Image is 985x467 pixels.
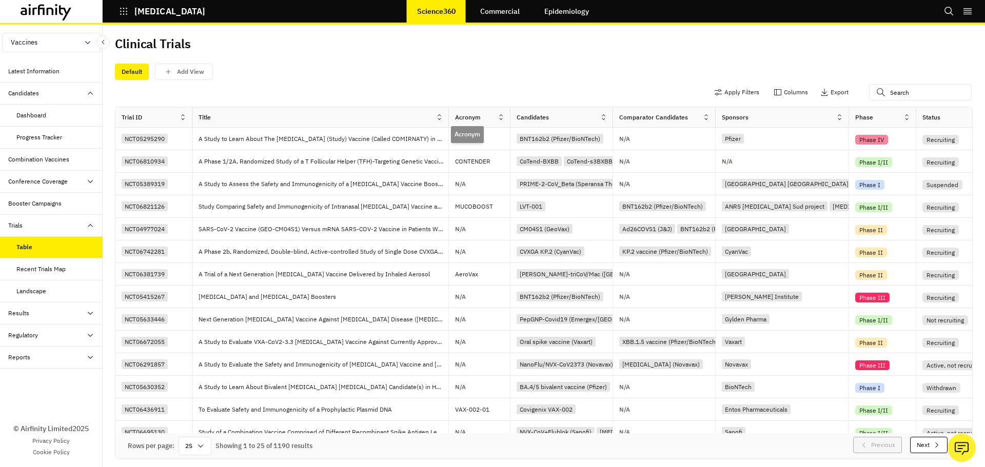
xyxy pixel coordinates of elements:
p: N/A [455,136,466,142]
div: [PERSON_NAME] Institute [722,292,802,301]
input: Search [869,84,972,100]
p: SARS-CoV-2 Vaccine (GEO-CM04S1) Versus mRNA SARS-COV-2 Vaccine in Patients With [MEDICAL_DATA] [199,224,448,234]
button: Search [944,3,954,20]
p: N/A [619,271,630,277]
div: Phase II [855,225,887,235]
p: AeroVax [455,269,510,279]
div: Suspended [922,180,962,190]
p: N/A [455,249,466,255]
div: Comparator Candidates [619,113,688,122]
p: Export [831,89,849,96]
p: A Phase 2b, Randomized, Double-blind, Active-controlled Study of Single Dose CVXGA Intranasal [ME... [199,247,448,257]
div: Title [199,113,211,122]
div: CoTend-BXBB [517,156,562,166]
p: A Study to Evaluate VXA-CoV2-3.3 [MEDICAL_DATA] Vaccine Against Currently Approved/Authorized mRN... [199,337,448,347]
div: [GEOGRAPHIC_DATA] [722,224,789,234]
div: Phase I/II [855,405,892,415]
div: Vaxart [722,337,745,347]
div: Recent Trials Map [16,265,66,274]
button: [MEDICAL_DATA] [119,3,205,20]
button: Apply Filters [714,84,759,100]
button: Close Sidebar [96,35,110,49]
div: NVX-CoV+Flublok (Sanofi) [517,427,595,437]
button: save changes [155,64,213,80]
div: Recruiting [922,202,959,212]
div: Results [8,309,29,318]
div: Rows per page: [128,441,174,451]
button: Columns [774,84,808,100]
div: LVT-001 [517,201,545,211]
div: NCT04977024 [122,224,168,234]
div: [GEOGRAPHIC_DATA] [GEOGRAPHIC_DATA] [722,179,852,189]
div: Phase III [855,293,890,302]
div: Latest Information [8,67,60,76]
div: NCT06291857 [122,359,168,369]
div: Phase [855,113,873,122]
div: Recruiting [922,405,959,415]
div: Default [115,64,149,80]
div: NCT05630352 [122,382,168,392]
div: Recruiting [922,157,959,167]
p: N/A [455,384,466,390]
div: NCT06695130 [122,427,168,437]
p: N/A [619,384,630,390]
div: NCT06810934 [122,156,168,166]
button: Vaccines [2,33,101,52]
p: A Trial of a Next Generation [MEDICAL_DATA] Vaccine Delivered by Inhaled Aerosol [199,269,434,279]
div: Recruiting [922,135,959,145]
div: Phase IV [855,135,888,145]
div: Candidates [8,89,39,98]
div: NCT06742281 [122,247,168,256]
p: © Airfinity Limited 2025 [13,423,89,434]
button: Previous [853,437,902,453]
div: NCT06381739 [122,269,168,279]
p: A Study to Learn About Bivalent [MEDICAL_DATA] [MEDICAL_DATA] Candidate(s) in Healthy Infants and... [199,382,448,392]
div: NanoFlu/NVX-CoV2373 (Novavax) [517,359,616,369]
button: Ask our analysts [948,434,976,462]
div: Recruiting [922,338,959,348]
p: N/A [619,316,630,322]
div: Covigenix VAX-002 [517,404,576,414]
div: Phase II [855,270,887,280]
div: 25 [179,437,211,455]
div: Booster Campaigns [8,199,62,208]
div: Status [922,113,940,122]
p: A Study to Learn About The [MEDICAL_DATA] (Study) Vaccine (Called COMIRNATY) in People That Are L... [199,134,448,144]
div: KP.2 vaccine (Pfizer/BioNTech) [619,247,711,256]
div: Phase III [855,360,890,370]
p: MUCOBOOST [455,201,510,212]
a: Cookie Policy [33,448,70,457]
p: N/A [455,361,466,368]
div: [PERSON_NAME]-triCoV/Mac ([GEOGRAPHIC_DATA]/[GEOGRAPHIC_DATA]) [517,269,734,279]
div: BNT162b2 (Pfizer/BioNTech) [517,134,603,144]
div: [GEOGRAPHIC_DATA] [722,269,789,279]
p: N/A [455,294,466,300]
p: Next Generation [MEDICAL_DATA] Vaccine Against [MEDICAL_DATA] Disease ([MEDICAL_DATA]) [199,314,448,324]
p: Science360 [417,7,456,15]
div: Recruiting [922,225,959,235]
div: Regulatory [8,331,38,340]
div: Phase I/II [855,157,892,167]
div: Landscape [16,287,46,296]
div: Not recruiting [922,315,968,325]
p: Add View [177,68,204,75]
div: [MEDICAL_DATA] (Novavax) [619,359,703,369]
p: A Phase 1/2A, Randomized Study of a T Follicular Helper (TFH)-Targeting Genetic Vaccine Strategy ... [199,156,448,167]
div: Phase I/II [855,315,892,325]
div: BNT162b2 (Pfizer/BioNTech) [619,201,706,211]
div: [MEDICAL_DATA] (Novavax) [597,427,680,437]
div: CVXGA KP.2 (CyanVac) [517,247,584,256]
div: Entos Pharmaceuticals [722,404,791,414]
p: N/A [722,158,733,165]
div: CM04S1 (GeoVax) [517,224,573,234]
div: Dashboard [16,111,46,120]
div: [MEDICAL_DATA] [830,201,884,211]
a: Privacy Policy [32,436,70,445]
div: ANRS [MEDICAL_DATA] Sud project [722,201,828,211]
div: Progress Tracker [16,133,62,142]
div: Table [16,242,32,252]
p: N/A [455,339,466,345]
div: Trial ID [122,113,142,122]
p: N/A [455,429,466,435]
div: Recruiting [922,293,959,302]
